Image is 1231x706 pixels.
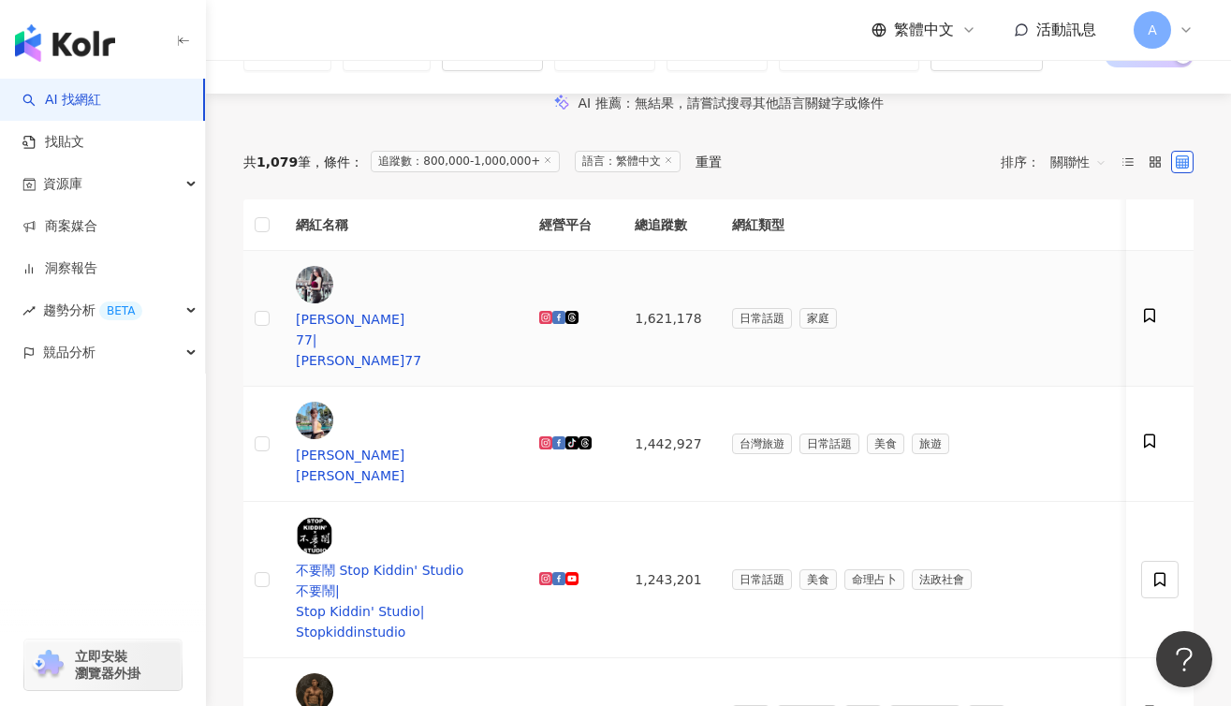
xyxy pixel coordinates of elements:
img: logo [15,24,115,62]
span: 美食 [867,434,904,454]
span: | [313,332,317,347]
span: [PERSON_NAME] [296,468,404,483]
div: 重置 [696,154,722,169]
div: AI 推薦 ： [578,96,883,110]
span: Stopkiddinstudio [296,625,405,640]
span: 條件 ： [311,154,363,169]
span: 追蹤數：800,000-1,000,000+ [371,151,560,172]
div: [PERSON_NAME] [296,445,509,465]
div: [PERSON_NAME] [296,309,509,330]
td: 1,442,927 [620,387,716,502]
span: 無結果，請嘗試搜尋其他語言關鍵字或條件 [635,96,884,110]
a: chrome extension立即安裝 瀏覽器外掛 [24,640,182,690]
img: chrome extension [30,650,66,680]
img: KOL Avatar [296,266,333,303]
span: 繁體中文 [894,20,954,40]
div: 排序： [1001,147,1117,177]
th: 總追蹤數 [620,199,716,251]
td: 1,621,178 [620,251,716,387]
th: 網紅名稱 [281,199,524,251]
iframe: Help Scout Beacon - Open [1156,631,1212,687]
span: 命理占卜 [844,569,904,590]
span: 日常話題 [732,569,792,590]
span: 1,079 [256,154,298,169]
div: BETA [99,302,142,320]
a: KOL Avatar不要鬧 Stop Kiddin' Studio不要鬧|Stop Kiddin' Studio|Stopkiddinstudio [296,517,509,642]
span: 日常話題 [799,434,859,454]
span: [PERSON_NAME]77 [296,353,421,368]
span: | [335,583,340,598]
span: 資源庫 [43,163,82,205]
div: 共 筆 [243,154,311,169]
th: 網紅類型 [717,199,1163,251]
span: 語言：繁體中文 [575,151,681,172]
a: 商案媒合 [22,217,97,236]
img: KOL Avatar [296,517,333,554]
span: 立即安裝 瀏覽器外掛 [75,648,140,682]
span: 不要鬧 [296,583,335,598]
span: | [420,604,425,619]
span: 美食 [799,569,837,590]
a: KOL Avatar[PERSON_NAME]77|[PERSON_NAME]77 [296,266,509,371]
span: 法政社會 [912,569,972,590]
span: A [1148,20,1157,40]
a: searchAI 找網紅 [22,91,101,110]
a: 洞察報告 [22,259,97,278]
span: Stop Kiddin' Studio [296,604,420,619]
div: 不要鬧 Stop Kiddin' Studio [296,560,509,581]
span: 家庭 [799,308,837,329]
th: 經營平台 [524,199,620,251]
span: 台灣旅遊 [732,434,792,454]
span: 77 [296,332,313,347]
span: 趨勢分析 [43,289,142,331]
span: 活動訊息 [1036,21,1096,38]
span: 日常話題 [732,308,792,329]
span: 競品分析 [43,331,95,374]
a: KOL Avatar[PERSON_NAME][PERSON_NAME] [296,402,509,486]
td: 1,243,201 [620,502,716,658]
span: rise [22,304,36,317]
a: 找貼文 [22,133,84,152]
span: 關聯性 [1050,147,1106,177]
img: KOL Avatar [296,402,333,439]
span: 旅遊 [912,434,949,454]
